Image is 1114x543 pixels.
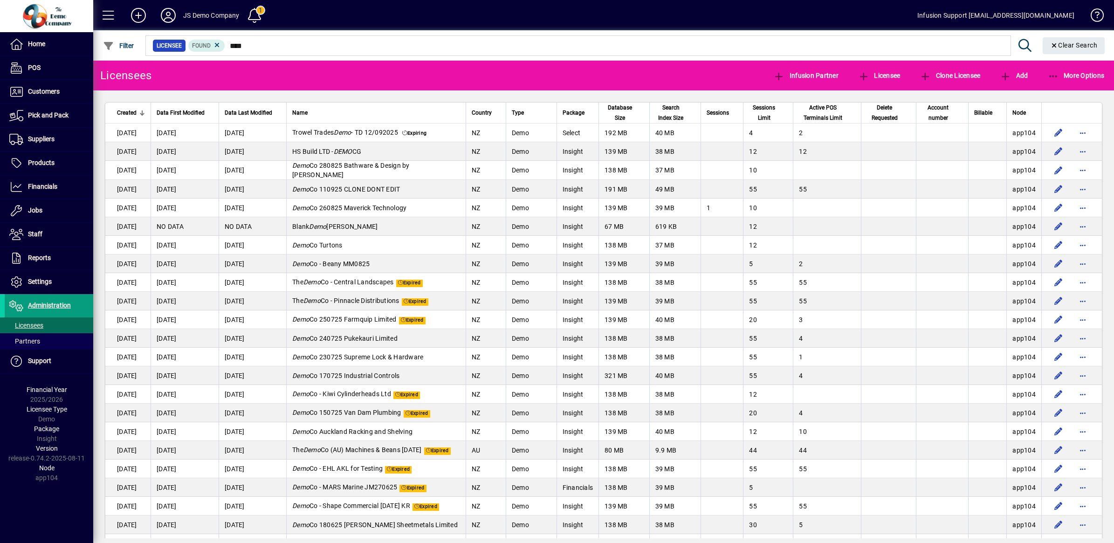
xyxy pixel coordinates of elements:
button: More options [1075,200,1090,215]
a: Jobs [5,199,93,222]
button: Edit [1051,480,1066,495]
a: Customers [5,80,93,103]
a: Pick and Pack [5,104,93,127]
span: Node [1012,108,1026,118]
span: HS Build LTD - CG [292,148,361,155]
td: 192 MB [598,124,649,142]
td: 10 [743,199,793,217]
button: Edit [1051,256,1066,271]
button: More options [1075,275,1090,290]
span: app104.prod.infusionbusinesssoftware.com [1012,241,1036,249]
span: Created [117,108,137,118]
td: [DATE] [151,329,219,348]
td: [DATE] [219,310,286,329]
em: Demo [334,129,351,136]
span: Customers [28,88,60,95]
em: DEMO [334,148,352,155]
td: NZ [466,348,506,366]
td: [DATE] [219,254,286,273]
span: app104.prod.infusionbusinesssoftware.com [1012,148,1036,155]
button: Clone Licensee [917,67,983,84]
button: More options [1075,387,1090,402]
td: 55 [793,292,860,310]
button: Edit [1051,517,1066,532]
td: NZ [466,292,506,310]
td: 619 KB [649,217,701,236]
td: 38 MB [649,273,701,292]
span: Blank [PERSON_NAME] [292,223,378,230]
button: More options [1075,350,1090,364]
div: Account number [922,103,963,123]
span: app104.prod.infusionbusinesssoftware.com [1012,353,1036,361]
span: app104.prod.infusionbusinesssoftware.com [1012,129,1036,137]
td: Demo [506,142,557,161]
span: Expired [396,280,423,287]
div: Active POS Terminals Limit [799,103,855,123]
em: Demo [292,316,309,323]
a: POS [5,56,93,80]
td: 40 MB [649,310,701,329]
span: Co 250725 Farmquip Limited [292,316,397,323]
div: Country [472,108,500,118]
td: Demo [506,236,557,254]
div: Search Index Size [655,103,695,123]
span: More Options [1048,72,1105,79]
button: Infusion Partner [771,67,841,84]
button: Add [124,7,153,24]
td: Insight [557,236,599,254]
button: Edit [1051,182,1066,197]
span: Add [1000,72,1028,79]
span: Data Last Modified [225,108,272,118]
button: More options [1075,480,1090,495]
td: 3 [793,310,860,329]
td: [DATE] [219,161,286,180]
a: Support [5,350,93,373]
td: 38 MB [649,348,701,366]
td: 40 MB [649,124,701,142]
button: More options [1075,182,1090,197]
td: 5 [743,254,793,273]
td: 4 [793,329,860,348]
span: Support [28,357,51,364]
span: app104.prod.infusionbusinesssoftware.com [1012,316,1036,323]
a: Licensees [5,317,93,333]
div: Sessions [707,108,737,118]
td: [DATE] [219,124,286,142]
td: 49 MB [649,180,701,199]
td: Insight [557,254,599,273]
div: Licensees [100,68,151,83]
button: Profile [153,7,183,24]
span: Clear Search [1050,41,1098,49]
button: Filter [101,37,137,54]
div: Infusion Support [EMAIL_ADDRESS][DOMAIN_NAME] [917,8,1074,23]
td: 1 [701,199,743,217]
td: Demo [506,310,557,329]
span: The Co - Central Landscapes [292,278,394,286]
div: Node [1012,108,1036,118]
td: Demo [506,292,557,310]
td: 55 [743,292,793,310]
div: Type [512,108,551,118]
span: Country [472,108,492,118]
a: Home [5,33,93,56]
td: [DATE] [151,142,219,161]
span: Products [28,159,55,166]
span: Type [512,108,524,118]
em: Demo [303,278,321,286]
button: Edit [1051,424,1066,439]
button: Edit [1051,163,1066,178]
span: app104.prod.infusionbusinesssoftware.com [1012,260,1036,268]
button: Edit [1051,238,1066,253]
a: Knowledge Base [1084,2,1102,32]
td: 139 MB [598,254,649,273]
div: Billable [974,108,1001,118]
td: Insight [557,273,599,292]
div: Data First Modified [157,108,213,118]
span: Sessions Limit [749,103,779,123]
em: Demo [309,223,326,230]
td: Insight [557,180,599,199]
td: Demo [506,254,557,273]
td: 20 [743,310,793,329]
div: Package [563,108,593,118]
span: Infusion Partner [773,72,839,79]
